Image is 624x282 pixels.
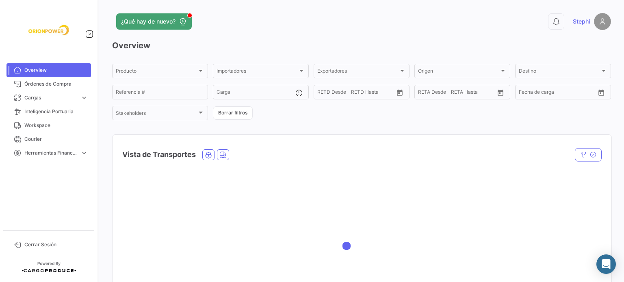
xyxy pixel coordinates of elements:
[519,69,600,75] span: Destino
[203,150,214,160] button: Ocean
[122,149,196,160] h4: Vista de Transportes
[6,63,91,77] a: Overview
[6,105,91,118] a: Inteligencia Portuaria
[80,94,88,101] span: expand_more
[213,106,253,120] button: Borrar filtros
[24,136,88,143] span: Courier
[338,90,374,96] input: Hasta
[24,241,88,248] span: Cerrar Sesión
[24,108,88,115] span: Inteligencia Portuaria
[24,67,88,74] span: Overview
[217,69,298,75] span: Importadores
[24,94,77,101] span: Cargas
[519,90,533,96] input: Desde
[116,69,197,75] span: Producto
[317,69,399,75] span: Exportadores
[418,69,499,75] span: Origen
[539,90,576,96] input: Hasta
[28,10,69,50] img: f26a05d0-2fea-4301-a0f6-b8409df5d1eb.jpeg
[24,80,88,88] span: Órdenes de Compra
[6,77,91,91] a: Órdenes de Compra
[596,254,616,274] div: Abrir Intercom Messenger
[80,149,88,157] span: expand_more
[24,122,88,129] span: Workspace
[494,86,507,99] button: Open calendar
[438,90,475,96] input: Hasta
[116,112,197,117] span: Stakeholders
[116,13,192,30] button: ¿Qué hay de nuevo?
[121,17,175,26] span: ¿Qué hay de nuevo?
[594,13,611,30] img: placeholder-user.png
[6,132,91,146] a: Courier
[24,149,77,157] span: Herramientas Financieras
[595,86,607,99] button: Open calendar
[6,118,91,132] a: Workspace
[317,90,332,96] input: Desde
[573,17,590,26] span: Stephi
[217,150,229,160] button: Land
[112,40,611,51] h3: Overview
[418,90,433,96] input: Desde
[394,86,406,99] button: Open calendar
